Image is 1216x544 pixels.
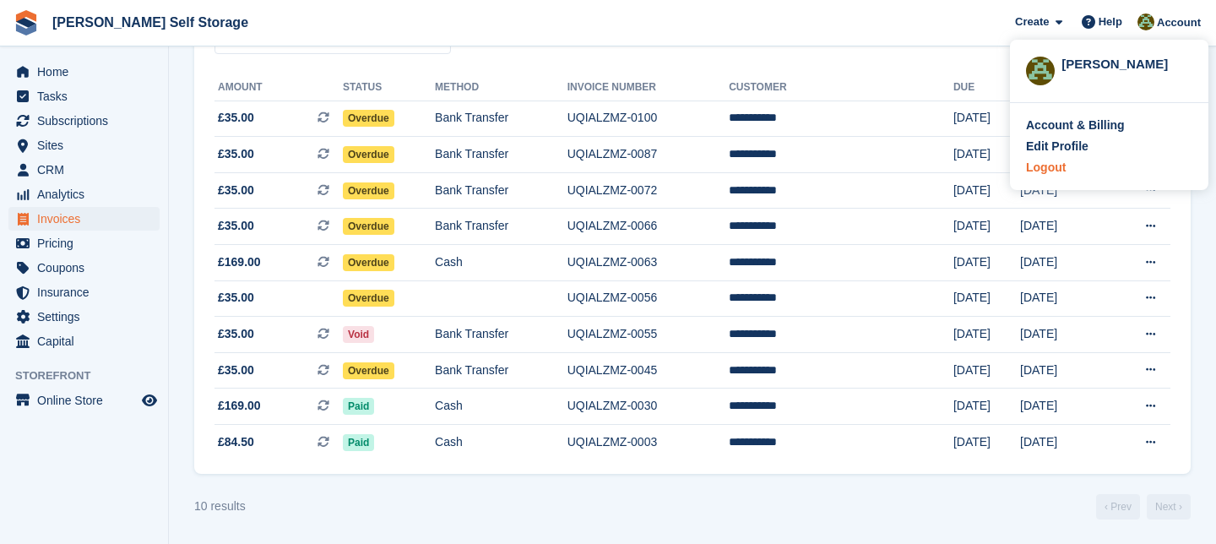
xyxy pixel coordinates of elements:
td: [DATE] [953,317,1020,353]
div: 10 results [194,498,246,515]
td: UQIALZMZ-0030 [567,389,730,425]
a: Logout [1026,159,1192,177]
a: menu [8,305,160,329]
a: menu [8,182,160,206]
td: [DATE] [1020,317,1107,353]
span: Help [1099,14,1122,30]
td: [DATE] [953,137,1020,173]
a: Preview store [139,390,160,411]
span: £84.50 [218,433,254,451]
span: £169.00 [218,397,261,415]
td: [DATE] [953,172,1020,209]
td: Cash [435,245,567,281]
td: [DATE] [953,245,1020,281]
a: menu [8,207,160,231]
span: Overdue [343,218,394,235]
div: Logout [1026,159,1066,177]
th: Status [343,74,435,101]
span: Capital [37,329,138,353]
span: Invoices [37,207,138,231]
th: Method [435,74,567,101]
th: Amount [214,74,343,101]
span: Tasks [37,84,138,108]
span: Overdue [343,110,394,127]
td: Bank Transfer [435,137,567,173]
td: UQIALZMZ-0045 [567,352,730,389]
span: £35.00 [218,289,254,307]
span: Create [1015,14,1049,30]
img: Karl [1137,14,1154,30]
div: Account & Billing [1026,117,1125,134]
td: [DATE] [953,209,1020,245]
span: £35.00 [218,109,254,127]
td: UQIALZMZ-0072 [567,172,730,209]
a: [PERSON_NAME] Self Storage [46,8,255,36]
span: CRM [37,158,138,182]
td: [DATE] [953,101,1020,137]
a: menu [8,109,160,133]
td: UQIALZMZ-0100 [567,101,730,137]
a: menu [8,133,160,157]
a: Edit Profile [1026,138,1192,155]
th: Invoice Number [567,74,730,101]
span: Insurance [37,280,138,304]
a: menu [8,231,160,255]
span: Account [1157,14,1201,31]
td: Bank Transfer [435,209,567,245]
th: Customer [729,74,953,101]
span: £35.00 [218,145,254,163]
td: UQIALZMZ-0056 [567,280,730,317]
a: menu [8,256,160,280]
a: menu [8,158,160,182]
div: [PERSON_NAME] [1061,55,1192,70]
span: Overdue [343,290,394,307]
td: [DATE] [1020,352,1107,389]
a: menu [8,84,160,108]
th: Due [953,74,1020,101]
nav: Page [1093,494,1194,520]
td: Bank Transfer [435,352,567,389]
span: Paid [343,434,374,451]
td: UQIALZMZ-0066 [567,209,730,245]
td: UQIALZMZ-0003 [567,425,730,460]
td: Bank Transfer [435,101,567,137]
span: Home [37,60,138,84]
a: Next [1147,494,1191,520]
td: [DATE] [1020,280,1107,317]
td: [DATE] [1020,245,1107,281]
span: Paid [343,398,374,415]
div: Edit Profile [1026,138,1088,155]
td: [DATE] [1020,172,1107,209]
td: Bank Transfer [435,172,567,209]
span: Coupons [37,256,138,280]
td: [DATE] [1020,389,1107,425]
span: £35.00 [218,362,254,379]
td: [DATE] [1020,425,1107,460]
td: [DATE] [953,425,1020,460]
a: Previous [1096,494,1140,520]
td: Cash [435,425,567,460]
td: [DATE] [1020,209,1107,245]
td: UQIALZMZ-0063 [567,245,730,281]
span: Storefront [15,367,168,384]
img: Karl [1026,57,1055,85]
a: menu [8,389,160,412]
td: [DATE] [953,352,1020,389]
span: Overdue [343,146,394,163]
td: [DATE] [953,280,1020,317]
span: £35.00 [218,217,254,235]
td: UQIALZMZ-0087 [567,137,730,173]
span: £35.00 [218,182,254,199]
span: Analytics [37,182,138,206]
span: £35.00 [218,325,254,343]
img: stora-icon-8386f47178a22dfd0bd8f6a31ec36ba5ce8667c1dd55bd0f319d3a0aa187defe.svg [14,10,39,35]
span: Subscriptions [37,109,138,133]
span: Void [343,326,374,343]
span: Overdue [343,254,394,271]
span: £169.00 [218,253,261,271]
span: Overdue [343,362,394,379]
a: Account & Billing [1026,117,1192,134]
td: Cash [435,389,567,425]
td: [DATE] [953,389,1020,425]
span: Overdue [343,182,394,199]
